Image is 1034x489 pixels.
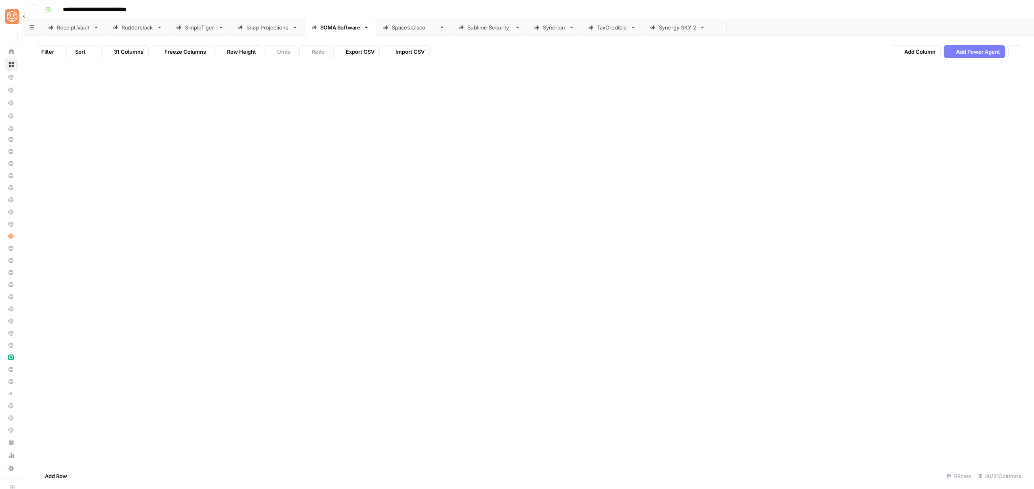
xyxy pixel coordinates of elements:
span: Row Height [227,48,256,56]
img: l4fhhv1wydngfjbdt7cv1fhbfkxb [8,391,14,397]
span: Sort [75,48,86,56]
a: Receipt Vault [41,19,106,36]
button: Redo [299,45,330,58]
span: Undo [277,48,291,56]
div: [DOMAIN_NAME] [392,23,436,31]
button: Filter [36,45,67,58]
span: Add Column [904,48,935,56]
span: Import CSV [395,48,425,56]
a: [DOMAIN_NAME] [376,19,452,36]
div: 30/31 Columns [974,470,1024,483]
button: Export CSV [333,45,380,58]
button: 31 Columns [101,45,149,58]
div: Receipt Vault [57,23,90,31]
a: Browse [5,58,18,71]
div: Snap Projections [246,23,289,31]
a: TaxCredible [581,19,643,36]
div: 6 Rows [944,470,974,483]
div: Synergy SKY 2 [659,23,696,31]
button: Import CSV [383,45,430,58]
button: Add Column [892,45,941,58]
button: Add Power Agent [944,45,1005,58]
a: Synerion [527,19,581,36]
span: Filter [41,48,54,56]
a: Usage [5,449,18,462]
a: Home [5,45,18,58]
button: Add Row [33,470,72,483]
a: Your Data [5,436,18,449]
button: Undo [265,45,296,58]
span: 31 Columns [114,48,143,56]
img: lw7c1zkxykwl1f536rfloyrjtby8 [8,355,14,360]
a: Rudderstack [106,19,169,36]
a: [DOMAIN_NAME] [452,19,527,36]
button: Sort [70,45,98,58]
span: Add Power Agent [956,48,1000,56]
div: SOMA Software [320,23,360,31]
a: SOMA Software [305,19,376,36]
a: Settings [5,462,18,475]
span: Export CSV [346,48,374,56]
span: Redo [312,48,325,56]
div: Synerion [543,23,565,31]
button: Workspace: SimpleTiger [5,6,18,27]
img: SimpleTiger Logo [5,9,19,24]
div: TaxCredible [597,23,627,31]
a: Snap Projections [231,19,305,36]
span: Add Row [45,472,67,480]
button: Freeze Columns [152,45,211,58]
a: SimpleTiger [169,19,231,36]
a: Synergy SKY 2 [643,19,712,36]
button: Row Height [214,45,261,58]
div: Rudderstack [122,23,153,31]
img: hlg0wqi1id4i6sbxkcpd2tyblcaw [8,233,14,239]
div: [DOMAIN_NAME] [467,23,511,31]
span: Freeze Columns [164,48,206,56]
div: SimpleTiger [185,23,215,31]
